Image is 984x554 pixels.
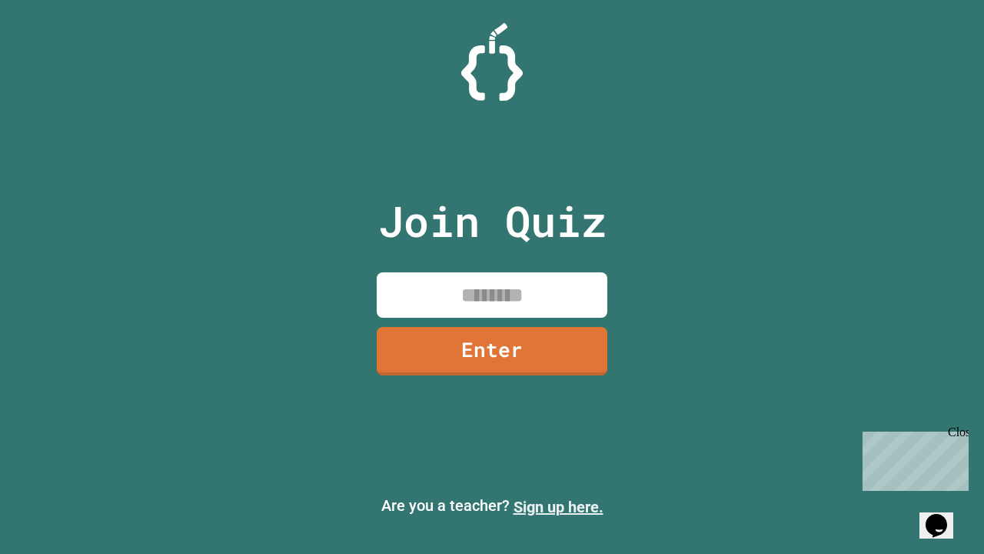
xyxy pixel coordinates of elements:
p: Join Quiz [378,189,607,253]
img: Logo.svg [461,23,523,101]
iframe: chat widget [919,492,969,539]
p: Are you a teacher? [12,494,972,519]
a: Sign up here. [514,498,603,516]
div: Chat with us now!Close [6,6,106,98]
iframe: chat widget [856,426,969,491]
a: Enter [377,327,607,375]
